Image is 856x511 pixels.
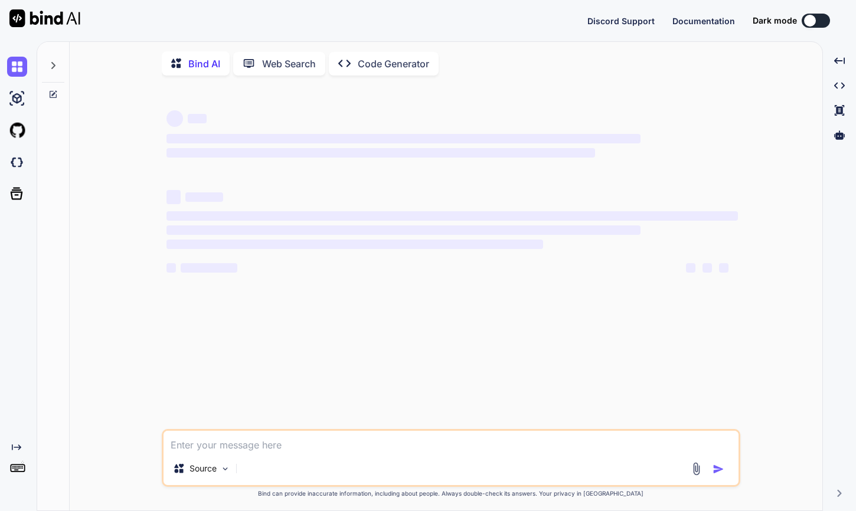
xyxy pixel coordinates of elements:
[166,240,544,249] span: ‌
[753,15,797,27] span: Dark mode
[166,134,641,143] span: ‌
[166,190,181,204] span: ‌
[672,16,735,26] span: Documentation
[166,225,641,235] span: ‌
[587,16,655,26] span: Discord Support
[166,148,595,158] span: ‌
[358,57,429,71] p: Code Generator
[7,89,27,109] img: ai-studio
[166,110,183,127] span: ‌
[7,57,27,77] img: chat
[166,211,738,221] span: ‌
[188,57,220,71] p: Bind AI
[188,114,207,123] span: ‌
[181,263,237,273] span: ‌
[672,15,735,27] button: Documentation
[9,9,80,27] img: Bind AI
[587,15,655,27] button: Discord Support
[220,464,230,474] img: Pick Models
[162,489,740,498] p: Bind can provide inaccurate information, including about people. Always double-check its answers....
[686,263,695,273] span: ‌
[166,263,176,273] span: ‌
[185,192,223,202] span: ‌
[7,152,27,172] img: darkCloudIdeIcon
[690,462,703,476] img: attachment
[7,120,27,140] img: githubLight
[262,57,316,71] p: Web Search
[190,463,217,474] p: Source
[713,463,724,475] img: icon
[703,263,712,273] span: ‌
[719,263,728,273] span: ‌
